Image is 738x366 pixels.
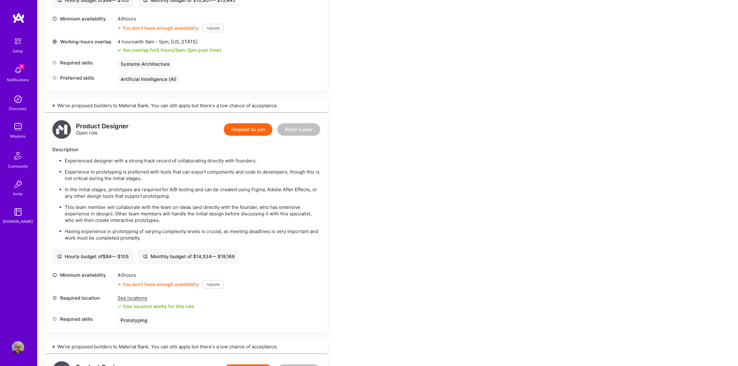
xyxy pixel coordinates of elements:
div: Required skills [52,60,114,66]
img: logo [12,12,25,24]
div: Preferred skills [52,75,114,81]
div: Community [8,163,28,170]
img: Community [11,148,25,163]
div: You don’t have enough availability [117,25,199,31]
div: Your location works for this role [117,303,194,310]
div: Missions [11,133,26,139]
div: Hourly budget of $ 84 — $ 105 [57,253,129,260]
button: Update [203,24,224,32]
div: 40 hours [117,15,224,22]
button: Request to join [224,123,272,136]
div: You don’t have enough availability [117,281,199,288]
div: See locations [117,295,194,301]
i: icon Check [117,48,121,52]
div: Monthly budget of $ 14,534 — $ 18,168 [143,253,235,260]
div: Prototyping [117,316,150,325]
img: Invite [12,178,24,191]
div: Notifications [7,77,29,83]
button: Update [203,280,224,289]
img: logo [52,120,71,139]
img: discovery [12,93,24,105]
p: Experienced designer with a strong track record of collaborating directly with founders. [65,157,320,164]
i: icon World [52,39,57,44]
div: Artificial Intelligence (AI) [117,75,180,84]
div: [DOMAIN_NAME] [3,218,33,225]
div: Product Designer [76,123,129,130]
div: Minimum availability [52,272,114,278]
span: 9am - 2pm [175,47,197,53]
div: 4 hours with [US_STATE] [117,38,221,45]
i: icon Clock [52,273,57,277]
p: In the initial stages, prototypes are required for A/B testing and can be created using Figma, Ad... [65,186,320,199]
span: 4 [19,64,24,69]
i: icon Cash [57,254,62,259]
p: Experience in prototyping is preferred with tools that can export components and code to develope... [65,169,320,182]
i: icon Tag [52,60,57,65]
span: 9am - 5pm , [144,39,171,45]
img: setup [11,35,24,48]
img: bell [12,64,24,77]
i: icon Cash [143,254,148,259]
div: Required skills [52,316,114,322]
div: You overlap for 5 hours ( your time) [122,47,221,53]
div: We've proposed builders to Material Bank. You can still apply but there's a low chance of accepta... [45,99,328,113]
img: guide book [12,206,24,218]
i: icon Location [52,296,57,300]
div: Minimum availability [52,15,114,22]
div: Open role [76,123,129,136]
img: User Avatar [12,341,24,354]
p: This team member will collaborate with the team on ideas (and directly with the founder, who has ... [65,204,320,223]
div: Discovery [9,105,27,112]
img: teamwork [12,121,24,133]
div: Description [52,146,320,153]
div: Working-hours overlap [52,38,114,45]
div: Systems Architecture [117,60,173,68]
div: Required location [52,295,114,301]
i: icon CloseOrange [117,26,121,30]
div: Setup [13,48,23,54]
i: icon Tag [52,76,57,80]
a: User Avatar [10,341,26,354]
div: 40 hours [117,272,224,278]
i: icon Clock [52,16,57,21]
button: Refer a peer [277,123,320,136]
div: Invite [13,191,23,197]
i: icon Check [117,305,121,308]
i: icon CloseOrange [117,283,121,286]
i: icon Tag [52,317,57,321]
div: We've proposed builders to Material Bank. You can still apply but there's a low chance of accepta... [45,340,328,354]
p: Having experience in prototyping of varying complexity levels is crucial, as meeting deadlines is... [65,228,320,241]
